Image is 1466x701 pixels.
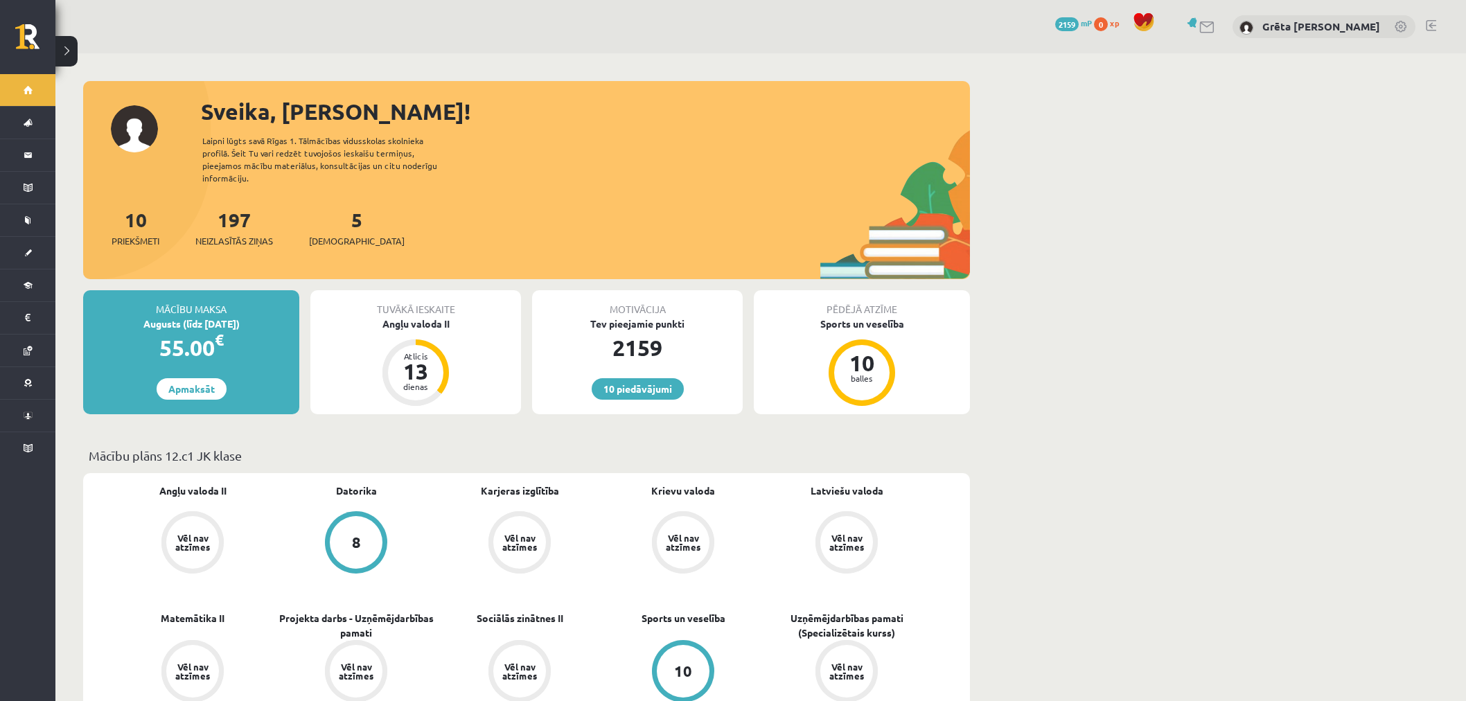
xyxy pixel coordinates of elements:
[310,290,521,317] div: Tuvākā ieskaite
[83,290,299,317] div: Mācību maksa
[336,483,377,498] a: Datorika
[1094,17,1126,28] a: 0 xp
[161,611,224,625] a: Matemātika II
[112,207,159,248] a: 10Priekšmeti
[195,234,273,248] span: Neizlasītās ziņas
[651,483,715,498] a: Krievu valoda
[83,331,299,364] div: 55.00
[841,352,883,374] div: 10
[592,378,684,400] a: 10 piedāvājumi
[83,317,299,331] div: Augusts (līdz [DATE])
[1262,19,1380,33] a: Grēta [PERSON_NAME]
[157,378,227,400] a: Apmaksāt
[159,483,227,498] a: Angļu valoda II
[310,317,521,408] a: Angļu valoda II Atlicis 13 dienas
[500,533,539,551] div: Vēl nav atzīmes
[438,511,601,576] a: Vēl nav atzīmes
[1055,17,1079,31] span: 2159
[310,317,521,331] div: Angļu valoda II
[309,234,405,248] span: [DEMOGRAPHIC_DATA]
[1081,17,1092,28] span: mP
[477,611,563,625] a: Sociālās zinātnes II
[532,290,743,317] div: Motivācija
[811,483,883,498] a: Latviešu valoda
[765,611,928,640] a: Uzņēmējdarbības pamati (Specializētais kurss)
[674,664,692,679] div: 10
[195,207,273,248] a: 197Neizlasītās ziņas
[89,446,964,465] p: Mācību plāns 12.c1 JK klase
[754,290,970,317] div: Pēdējā atzīme
[395,382,436,391] div: dienas
[500,662,539,680] div: Vēl nav atzīmes
[274,511,438,576] a: 8
[754,317,970,331] div: Sports un veselība
[201,95,970,128] div: Sveika, [PERSON_NAME]!
[664,533,703,551] div: Vēl nav atzīmes
[481,483,559,498] a: Karjeras izglītība
[601,511,765,576] a: Vēl nav atzīmes
[1110,17,1119,28] span: xp
[395,352,436,360] div: Atlicis
[274,611,438,640] a: Projekta darbs - Uzņēmējdarbības pamati
[642,611,725,625] a: Sports un veselība
[395,360,436,382] div: 13
[765,511,928,576] a: Vēl nav atzīmes
[173,533,212,551] div: Vēl nav atzīmes
[532,317,743,331] div: Tev pieejamie punkti
[1094,17,1108,31] span: 0
[352,535,361,550] div: 8
[532,331,743,364] div: 2159
[309,207,405,248] a: 5[DEMOGRAPHIC_DATA]
[841,374,883,382] div: balles
[1239,21,1253,35] img: Grēta Elizabete Ērmane
[111,511,274,576] a: Vēl nav atzīmes
[827,662,866,680] div: Vēl nav atzīmes
[173,662,212,680] div: Vēl nav atzīmes
[112,234,159,248] span: Priekšmeti
[202,134,461,184] div: Laipni lūgts savā Rīgas 1. Tālmācības vidusskolas skolnieka profilā. Šeit Tu vari redzēt tuvojošo...
[1055,17,1092,28] a: 2159 mP
[215,330,224,350] span: €
[754,317,970,408] a: Sports un veselība 10 balles
[15,24,55,59] a: Rīgas 1. Tālmācības vidusskola
[827,533,866,551] div: Vēl nav atzīmes
[337,662,376,680] div: Vēl nav atzīmes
